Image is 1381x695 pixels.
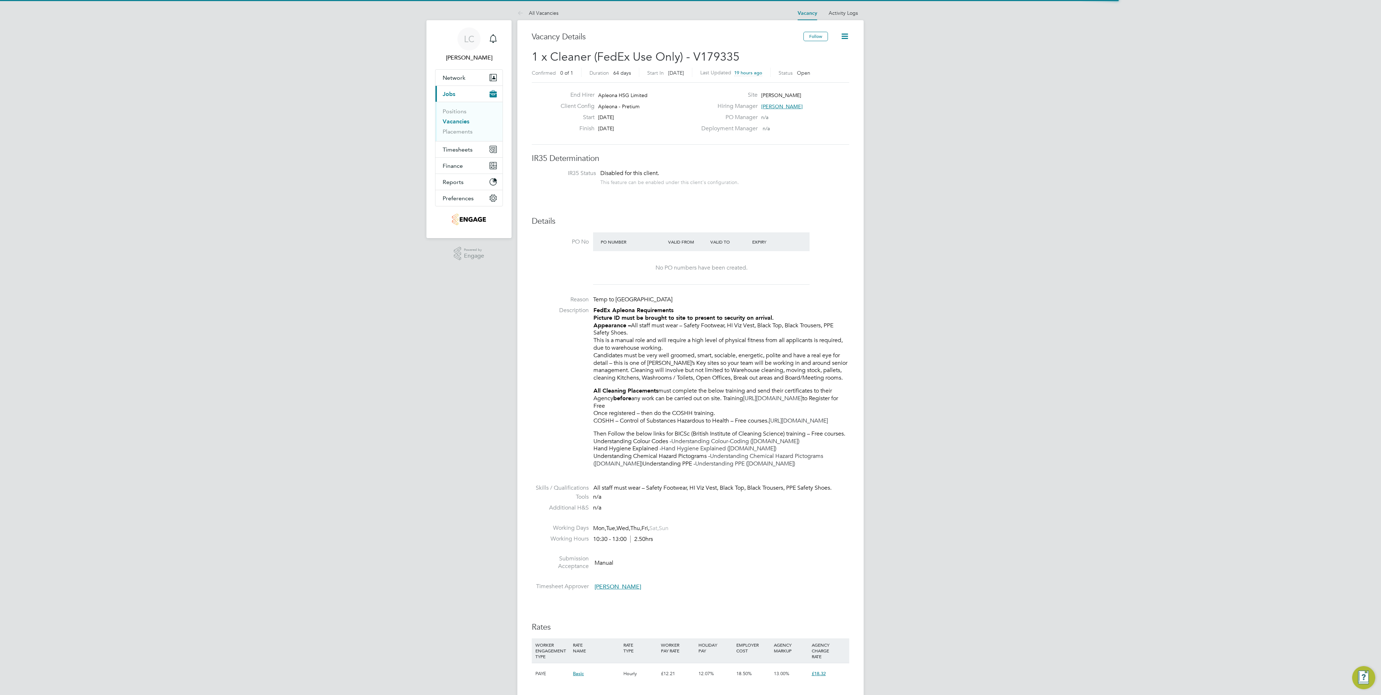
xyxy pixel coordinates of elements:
button: Jobs [435,86,503,102]
label: IR35 Status [539,170,596,177]
span: Manual [595,559,613,567]
button: Reports [435,174,503,190]
span: [PERSON_NAME] [595,583,641,590]
div: Expiry [750,235,793,248]
label: Last Updated [700,69,731,76]
button: Network [435,70,503,86]
a: Positions [443,108,466,115]
span: [DATE] [598,114,614,121]
img: romaxrecruitment-logo-retina.png [452,214,486,225]
span: [PERSON_NAME] [761,103,803,110]
span: [DATE] [668,70,684,76]
label: Timesheet Approver [532,583,589,590]
div: Jobs [435,102,503,141]
span: LC [464,34,474,44]
span: Thu, [630,525,641,532]
label: Submission Acceptance [532,555,589,570]
a: Go to home page [435,214,503,225]
a: Understanding Chemical Hazard Pictograms ([DOMAIN_NAME]) [593,453,823,467]
span: Reports [443,179,464,185]
label: Duration [589,70,609,76]
strong: before [613,395,631,402]
p: Then Follow the below links for BICSc (British Institute of Cleaning Science) training – Free cou... [593,430,849,468]
label: End Hirer [555,91,595,99]
span: n/a [593,493,601,501]
h3: Details [532,216,849,227]
span: Apleona - Pretium [598,103,640,110]
strong: FedEx Apleona Requirements [593,307,674,314]
span: Sun [659,525,668,532]
a: Powered byEngage [454,247,485,261]
button: Engage Resource Center [1352,666,1375,689]
span: 64 days [613,70,631,76]
button: Preferences [435,190,503,206]
span: 2.50hrs [630,536,653,543]
div: This feature can be enabled under this client's configuration. [600,177,739,185]
div: AGENCY MARKUP [772,638,810,657]
div: £12.21 [659,663,697,684]
span: Basic [573,670,584,677]
div: RATE NAME [571,638,621,657]
label: PO Manager [697,114,758,121]
span: Engage [464,253,484,259]
div: RATE TYPE [622,638,659,657]
a: [URL][DOMAIN_NAME] [769,417,828,424]
label: Start [555,114,595,121]
div: PO Number [599,235,666,248]
div: AGENCY CHARGE RATE [810,638,847,663]
label: Start In [647,70,664,76]
span: 12.07% [698,670,714,677]
a: Vacancies [443,118,469,125]
span: n/a [593,504,601,511]
span: Open [797,70,810,76]
strong: Appearance – [593,322,631,329]
span: 1 x Cleaner (FedEx Use Only) - V179335 [532,50,740,64]
span: n/a [761,114,768,121]
div: WORKER ENGAGEMENT TYPE [534,638,571,663]
span: £18.32 [812,670,826,677]
p: All staff must wear – Safety Footwear, HI Viz Vest, Black Top, Black Trousers, PPE Safety Shoes. ... [593,307,849,382]
span: Apleona HSG Limited [598,92,648,99]
strong: All Cleaning Placements [593,387,658,394]
label: Skills / Qualifications [532,484,589,492]
strong: Picture ID must be brought to site to present to security on arrival. [593,314,774,321]
button: Finance [435,158,503,174]
label: Confirmed [532,70,556,76]
span: 19 hours ago [734,70,762,76]
div: WORKER PAY RATE [659,638,697,657]
span: Sat, [649,525,659,532]
span: 18.50% [736,670,752,677]
label: Client Config [555,102,595,110]
span: [PERSON_NAME] [761,92,801,99]
label: Status [779,70,793,76]
label: Description [532,307,589,314]
a: Understanding Colour-Coding ([DOMAIN_NAME]) [671,438,799,445]
span: Disabled for this client. [600,170,659,177]
div: All staff must wear – Safety Footwear, HI Viz Vest, Black Top, Black Trousers, PPE Safety Shoes. [593,484,849,492]
div: Hourly [622,663,659,684]
span: Wed, [617,525,630,532]
div: 10:30 - 13:00 [593,536,653,543]
a: Placements [443,128,473,135]
span: Temp to [GEOGRAPHIC_DATA] [593,296,672,303]
label: Tools [532,493,589,501]
button: Timesheets [435,141,503,157]
span: 13.00% [774,670,789,677]
span: Finance [443,162,463,169]
label: Finish [555,125,595,132]
a: Vacancy [798,10,817,16]
a: Understanding PPE ([DOMAIN_NAME]) [695,460,795,467]
p: must complete the below training and send their certificates to their Agency any work can be carr... [593,387,849,425]
a: [URL][DOMAIN_NAME] [743,395,802,402]
label: Additional H&S [532,504,589,512]
button: Follow [803,32,828,41]
a: All Vacancies [517,10,558,16]
label: Deployment Manager [697,125,758,132]
h3: Vacancy Details [532,32,803,42]
label: PO No [532,238,589,246]
div: Valid To [709,235,751,248]
a: Hand Hygiene Explained ([DOMAIN_NAME]) [661,445,776,452]
div: Valid From [666,235,709,248]
span: Network [443,74,465,81]
h3: Rates [532,622,849,633]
